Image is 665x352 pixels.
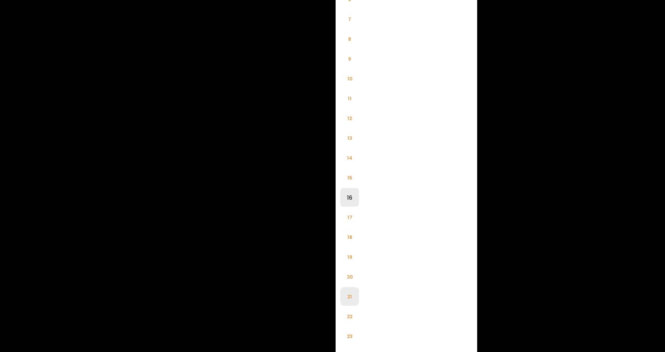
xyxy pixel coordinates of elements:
[340,208,359,227] li: 17
[340,109,359,127] li: 12
[340,148,359,167] li: 14
[340,287,359,306] li: 21
[340,267,359,286] li: 20
[340,30,359,48] li: 8
[340,188,359,207] li: 16
[340,129,359,147] li: 13
[340,89,359,108] li: 11
[340,307,359,326] li: 22
[340,49,359,68] li: 9
[340,168,359,187] li: 15
[340,327,359,345] li: 23
[340,247,359,266] li: 19
[340,10,359,28] li: 7
[340,69,359,88] li: 10
[340,228,359,246] li: 18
